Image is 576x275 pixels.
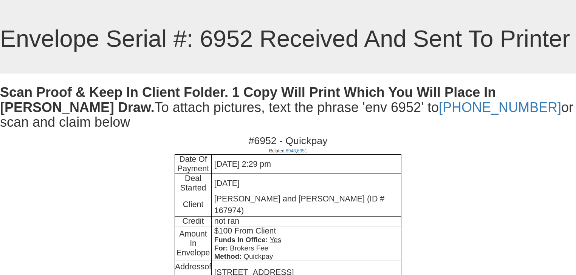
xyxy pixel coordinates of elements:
span: Deal Started [180,174,206,192]
span: Client [183,200,204,209]
span: [DATE] 2:29 pm [214,160,271,169]
span: Funds In Office: [214,236,268,244]
a: 6951 [297,148,307,154]
span: Credit [183,217,204,226]
td: [PERSON_NAME] and [PERSON_NAME] (ID # 167974) [212,193,401,217]
span: Method: [214,252,242,260]
div: Related: , [175,148,401,154]
span: For: [214,244,228,252]
u: Yes [270,236,281,244]
span: not ran [214,217,239,226]
a: [PHONE_NUMBER] [439,100,561,115]
span: Quickpay [243,252,273,260]
div: #6952 - Quickpay [175,134,401,154]
span: 100 From Client [219,226,276,235]
span: Address [175,262,204,271]
span: [DATE] [214,179,240,188]
span: Date Of Payment [177,155,209,173]
a: 6948 [286,148,296,154]
span: Amount In Envelope [177,229,210,257]
span: $ [214,226,219,235]
u: Brokers Fee [230,244,268,252]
